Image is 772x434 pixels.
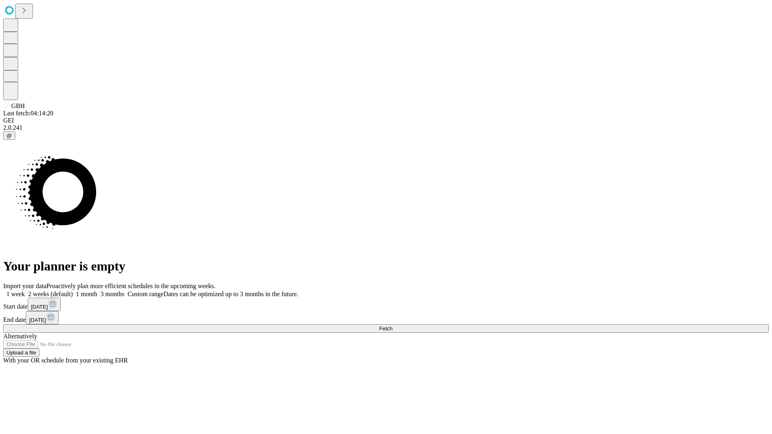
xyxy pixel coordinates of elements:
[29,317,46,323] span: [DATE]
[3,283,47,289] span: Import your data
[3,110,53,117] span: Last fetch: 04:14:20
[164,291,298,297] span: Dates can be optimized up to 3 months in the future.
[3,333,37,340] span: Alternatively
[28,291,73,297] span: 2 weeks (default)
[28,298,61,311] button: [DATE]
[26,311,59,324] button: [DATE]
[3,131,15,140] button: @
[3,117,769,124] div: GEI
[101,291,124,297] span: 3 months
[6,133,12,139] span: @
[3,324,769,333] button: Fetch
[379,325,392,332] span: Fetch
[3,124,769,131] div: 2.0.241
[127,291,163,297] span: Custom range
[47,283,216,289] span: Proactively plan more efficient schedules in the upcoming weeks.
[3,357,128,364] span: With your OR schedule from your existing EHR
[6,291,25,297] span: 1 week
[3,259,769,274] h1: Your planner is empty
[31,304,48,310] span: [DATE]
[11,102,25,109] span: GBH
[3,311,769,324] div: End date
[3,298,769,311] div: Start date
[76,291,97,297] span: 1 month
[3,348,39,357] button: Upload a file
